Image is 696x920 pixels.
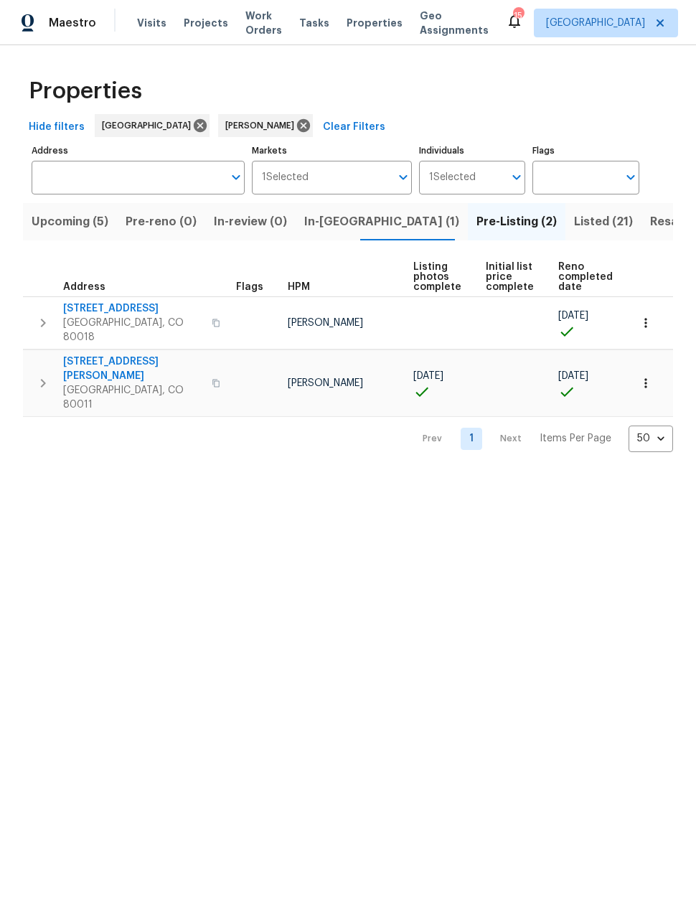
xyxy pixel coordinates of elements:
[126,212,197,232] span: Pre-reno (0)
[558,311,588,321] span: [DATE]
[304,212,459,232] span: In-[GEOGRAPHIC_DATA] (1)
[63,316,203,344] span: [GEOGRAPHIC_DATA], CO 80018
[288,282,310,292] span: HPM
[393,167,413,187] button: Open
[413,371,443,381] span: [DATE]
[236,282,263,292] span: Flags
[63,301,203,316] span: [STREET_ADDRESS]
[262,172,309,184] span: 1 Selected
[317,114,391,141] button: Clear Filters
[413,262,461,292] span: Listing photos complete
[214,212,287,232] span: In-review (0)
[288,378,363,388] span: [PERSON_NAME]
[513,9,523,23] div: 15
[621,167,641,187] button: Open
[23,114,90,141] button: Hide filters
[429,172,476,184] span: 1 Selected
[558,371,588,381] span: [DATE]
[49,16,96,30] span: Maestro
[419,146,526,155] label: Individuals
[409,426,673,452] nav: Pagination Navigation
[137,16,166,30] span: Visits
[629,420,673,457] div: 50
[558,262,613,292] span: Reno completed date
[546,16,645,30] span: [GEOGRAPHIC_DATA]
[63,355,203,383] span: [STREET_ADDRESS][PERSON_NAME]
[347,16,403,30] span: Properties
[245,9,282,37] span: Work Orders
[540,431,611,446] p: Items Per Page
[63,282,105,292] span: Address
[252,146,412,155] label: Markets
[323,118,385,136] span: Clear Filters
[486,262,534,292] span: Initial list price complete
[461,428,482,450] a: Goto page 1
[63,383,203,412] span: [GEOGRAPHIC_DATA], CO 80011
[184,16,228,30] span: Projects
[288,318,363,328] span: [PERSON_NAME]
[225,118,300,133] span: [PERSON_NAME]
[532,146,639,155] label: Flags
[226,167,246,187] button: Open
[95,114,210,137] div: [GEOGRAPHIC_DATA]
[507,167,527,187] button: Open
[29,84,142,98] span: Properties
[420,9,489,37] span: Geo Assignments
[29,118,85,136] span: Hide filters
[32,212,108,232] span: Upcoming (5)
[32,146,245,155] label: Address
[299,18,329,28] span: Tasks
[476,212,557,232] span: Pre-Listing (2)
[574,212,633,232] span: Listed (21)
[218,114,313,137] div: [PERSON_NAME]
[102,118,197,133] span: [GEOGRAPHIC_DATA]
